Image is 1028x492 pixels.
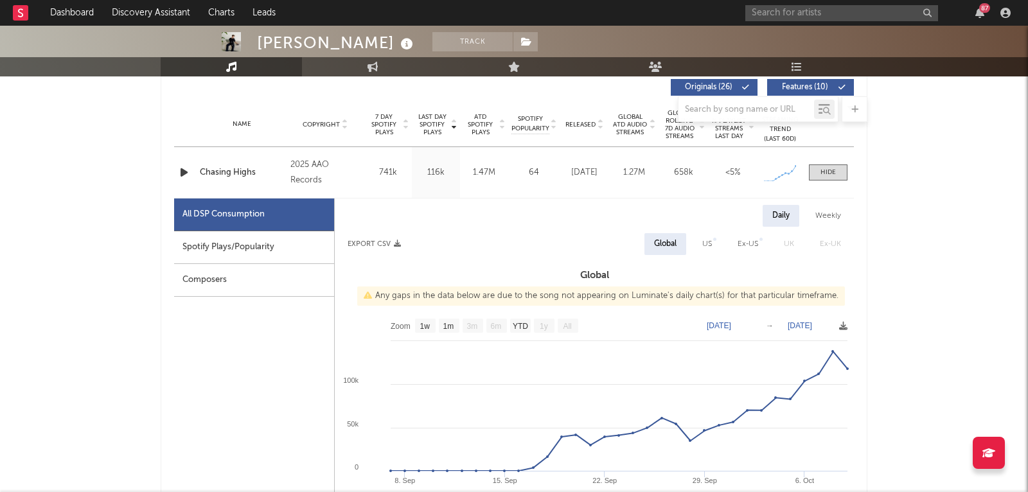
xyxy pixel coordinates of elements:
span: Copyright [303,121,340,128]
div: Daily [763,205,799,227]
span: Last Day Spotify Plays [415,113,449,136]
text: [DATE] [707,321,731,330]
div: Weekly [806,205,851,227]
div: 64 [511,166,556,179]
text: 22. Sep [592,477,617,484]
text: 1w [420,322,430,331]
button: Export CSV [348,240,401,248]
text: 1y [540,322,548,331]
div: 1.27M [612,166,655,179]
div: 87 [979,3,990,13]
div: Name [200,119,284,129]
div: 116k [415,166,457,179]
span: Global Rolling 7D Audio Streams [662,109,697,140]
text: 6m [491,322,502,331]
span: 7 Day Spotify Plays [367,113,401,136]
h3: Global [335,268,854,283]
div: 741k [367,166,409,179]
div: [DATE] [563,166,606,179]
div: <5% [711,166,754,179]
span: Originals ( 26 ) [679,83,738,91]
div: [PERSON_NAME] [257,32,416,53]
div: Any gaps in the data below are due to the song not appearing on Luminate's daily chart(s) for tha... [357,286,845,306]
text: Zoom [391,322,411,331]
text: 1m [443,322,454,331]
span: Released [565,121,596,128]
div: US [702,236,712,252]
text: 3m [467,322,478,331]
a: Chasing Highs [200,166,284,179]
text: 50k [347,420,359,428]
div: 1.47M [463,166,505,179]
text: YTD [513,322,528,331]
text: [DATE] [788,321,812,330]
div: Global [654,236,677,252]
button: 87 [975,8,984,18]
text: 100k [343,376,359,384]
text: 6. Oct [795,477,814,484]
div: Ex-US [738,236,758,252]
button: Track [432,32,513,51]
div: Global Streaming Trend (Last 60D) [761,105,799,144]
text: All [563,322,571,331]
div: 2025 AAO Records [290,157,360,188]
text: 8. Sep [394,477,415,484]
div: Composers [174,264,334,297]
span: Spotify Popularity [511,114,549,134]
div: All DSP Consumption [174,198,334,231]
div: 658k [662,166,705,179]
span: Estimated % Playlist Streams Last Day [711,109,747,140]
button: Originals(26) [671,79,758,96]
span: Features ( 10 ) [775,83,835,91]
text: → [766,321,774,330]
text: 15. Sep [493,477,517,484]
span: Global ATD Audio Streams [612,113,648,136]
text: 0 [355,463,359,471]
div: All DSP Consumption [182,207,265,222]
span: ATD Spotify Plays [463,113,497,136]
input: Search by song name or URL [678,105,814,115]
input: Search for artists [745,5,938,21]
div: Spotify Plays/Popularity [174,231,334,264]
button: Features(10) [767,79,854,96]
text: 29. Sep [693,477,717,484]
